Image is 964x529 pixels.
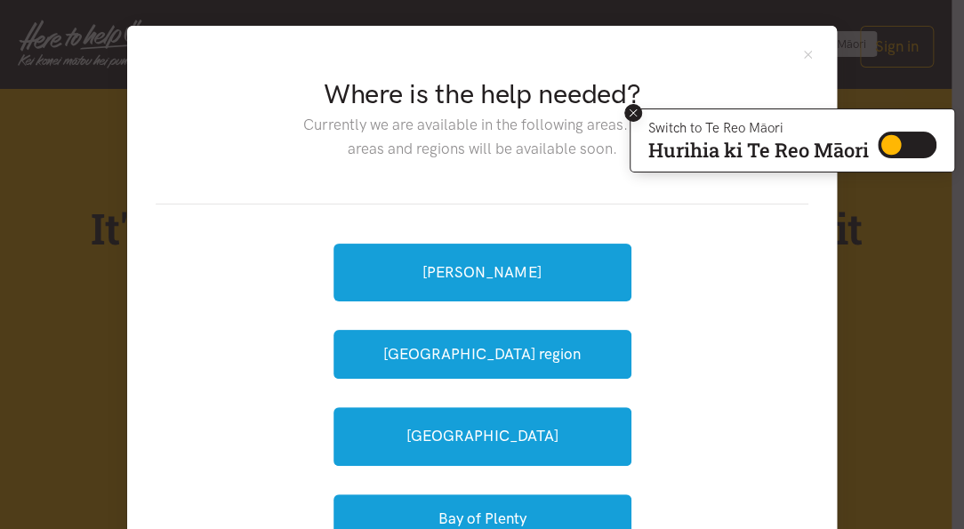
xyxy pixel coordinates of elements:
[333,330,631,379] button: [GEOGRAPHIC_DATA] region
[333,407,631,465] a: [GEOGRAPHIC_DATA]
[289,113,674,161] p: Currently we are available in the following areas. New areas and regions will be available soon.
[289,76,674,113] h2: Where is the help needed?
[800,47,815,62] button: Close
[648,123,869,133] p: Switch to Te Reo Māori
[333,244,631,301] a: [PERSON_NAME]
[648,142,869,158] p: Hurihia ki Te Reo Māori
